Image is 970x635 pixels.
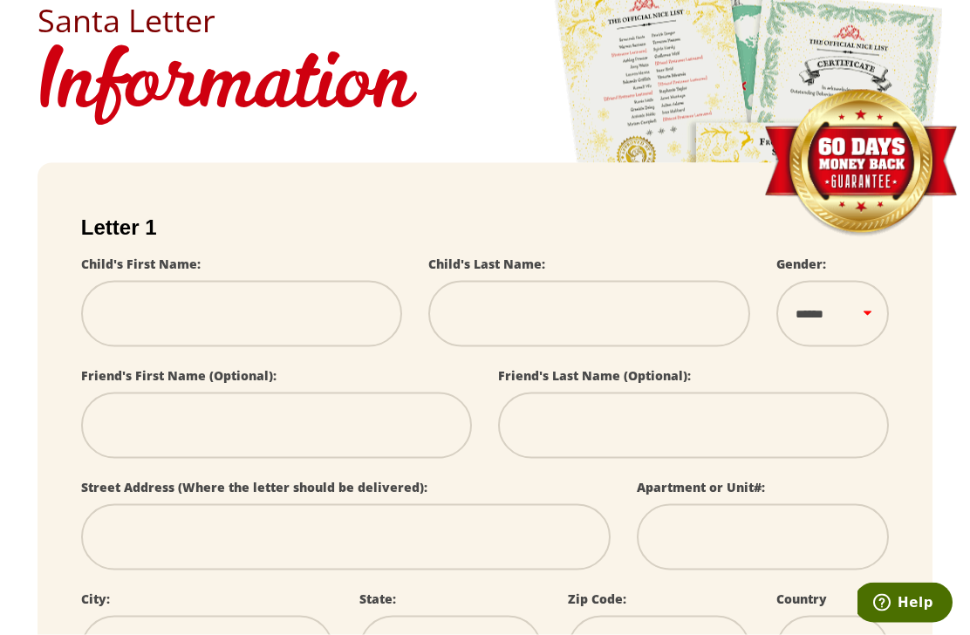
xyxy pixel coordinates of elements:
img: Money Back Guarantee [762,89,959,238]
label: State: [359,591,396,607]
iframe: Opens a widget where you can find more information [857,583,953,626]
label: Apartment or Unit#: [637,479,765,495]
label: Child's First Name: [81,256,201,272]
h2: Letter 1 [81,215,889,240]
label: Zip Code: [568,591,626,607]
label: Friend's First Name (Optional): [81,367,277,384]
h1: Information [38,37,932,137]
label: Gender: [776,256,826,272]
label: Friend's Last Name (Optional): [498,367,691,384]
h2: Santa Letter [38,5,932,37]
label: City: [81,591,110,607]
label: Country [776,591,827,607]
label: Child's Last Name: [428,256,545,272]
label: Street Address (Where the letter should be delivered): [81,479,427,495]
